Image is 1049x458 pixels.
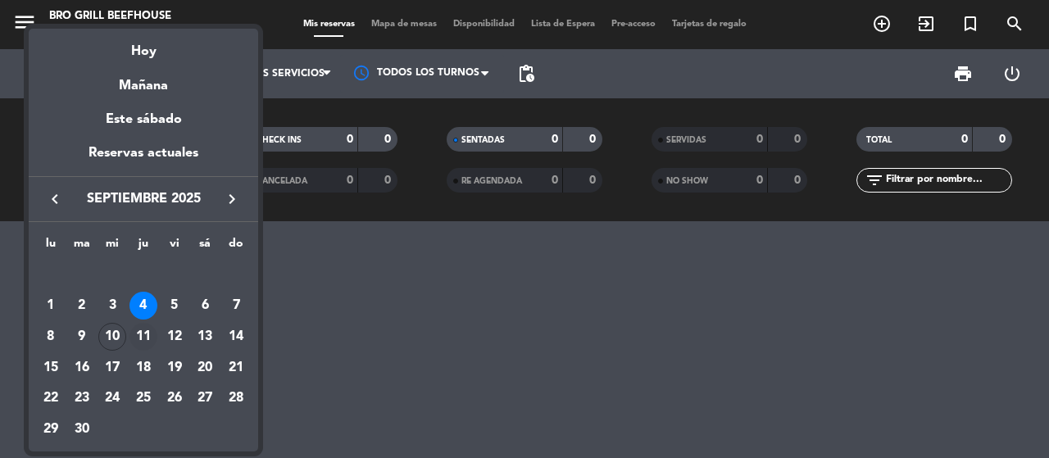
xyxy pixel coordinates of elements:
td: 14 de septiembre de 2025 [220,321,252,352]
div: 2 [68,292,96,320]
td: 13 de septiembre de 2025 [190,321,221,352]
td: SEP. [35,260,252,291]
div: 23 [68,385,96,413]
div: 20 [191,354,219,382]
div: 3 [98,292,126,320]
th: viernes [159,234,190,260]
th: sábado [190,234,221,260]
div: 25 [129,385,157,413]
td: 8 de septiembre de 2025 [35,321,66,352]
td: 6 de septiembre de 2025 [190,291,221,322]
th: martes [66,234,98,260]
div: 28 [222,385,250,413]
td: 1 de septiembre de 2025 [35,291,66,322]
td: 3 de septiembre de 2025 [97,291,128,322]
div: 14 [222,323,250,351]
td: 16 de septiembre de 2025 [66,352,98,383]
td: 12 de septiembre de 2025 [159,321,190,352]
div: 4 [129,292,157,320]
td: 19 de septiembre de 2025 [159,352,190,383]
td: 7 de septiembre de 2025 [220,291,252,322]
td: 23 de septiembre de 2025 [66,383,98,415]
div: 11 [129,323,157,351]
td: 18 de septiembre de 2025 [128,352,159,383]
div: 5 [161,292,188,320]
th: jueves [128,234,159,260]
div: 24 [98,385,126,413]
th: miércoles [97,234,128,260]
div: Reservas actuales [29,143,258,176]
div: 19 [161,354,188,382]
div: 26 [161,385,188,413]
button: keyboard_arrow_right [217,188,247,210]
td: 20 de septiembre de 2025 [190,352,221,383]
td: 9 de septiembre de 2025 [66,321,98,352]
div: 21 [222,354,250,382]
td: 22 de septiembre de 2025 [35,383,66,415]
div: 29 [37,415,65,443]
div: 6 [191,292,219,320]
td: 2 de septiembre de 2025 [66,291,98,322]
th: lunes [35,234,66,260]
th: domingo [220,234,252,260]
div: 16 [68,354,96,382]
div: 1 [37,292,65,320]
div: 22 [37,385,65,413]
button: keyboard_arrow_left [40,188,70,210]
div: 7 [222,292,250,320]
td: 28 de septiembre de 2025 [220,383,252,415]
i: keyboard_arrow_right [222,189,242,209]
td: 30 de septiembre de 2025 [66,414,98,445]
div: 9 [68,323,96,351]
div: Este sábado [29,97,258,143]
td: 5 de septiembre de 2025 [159,291,190,322]
div: 17 [98,354,126,382]
td: 21 de septiembre de 2025 [220,352,252,383]
td: 27 de septiembre de 2025 [190,383,221,415]
div: 13 [191,323,219,351]
td: 15 de septiembre de 2025 [35,352,66,383]
div: 18 [129,354,157,382]
div: 30 [68,415,96,443]
div: Hoy [29,29,258,62]
span: septiembre 2025 [70,188,217,210]
td: 11 de septiembre de 2025 [128,321,159,352]
td: 24 de septiembre de 2025 [97,383,128,415]
td: 4 de septiembre de 2025 [128,291,159,322]
td: 10 de septiembre de 2025 [97,321,128,352]
i: keyboard_arrow_left [45,189,65,209]
td: 25 de septiembre de 2025 [128,383,159,415]
div: Mañana [29,63,258,97]
div: 10 [98,323,126,351]
td: 29 de septiembre de 2025 [35,414,66,445]
div: 15 [37,354,65,382]
div: 27 [191,385,219,413]
td: 17 de septiembre de 2025 [97,352,128,383]
td: 26 de septiembre de 2025 [159,383,190,415]
div: 12 [161,323,188,351]
div: 8 [37,323,65,351]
